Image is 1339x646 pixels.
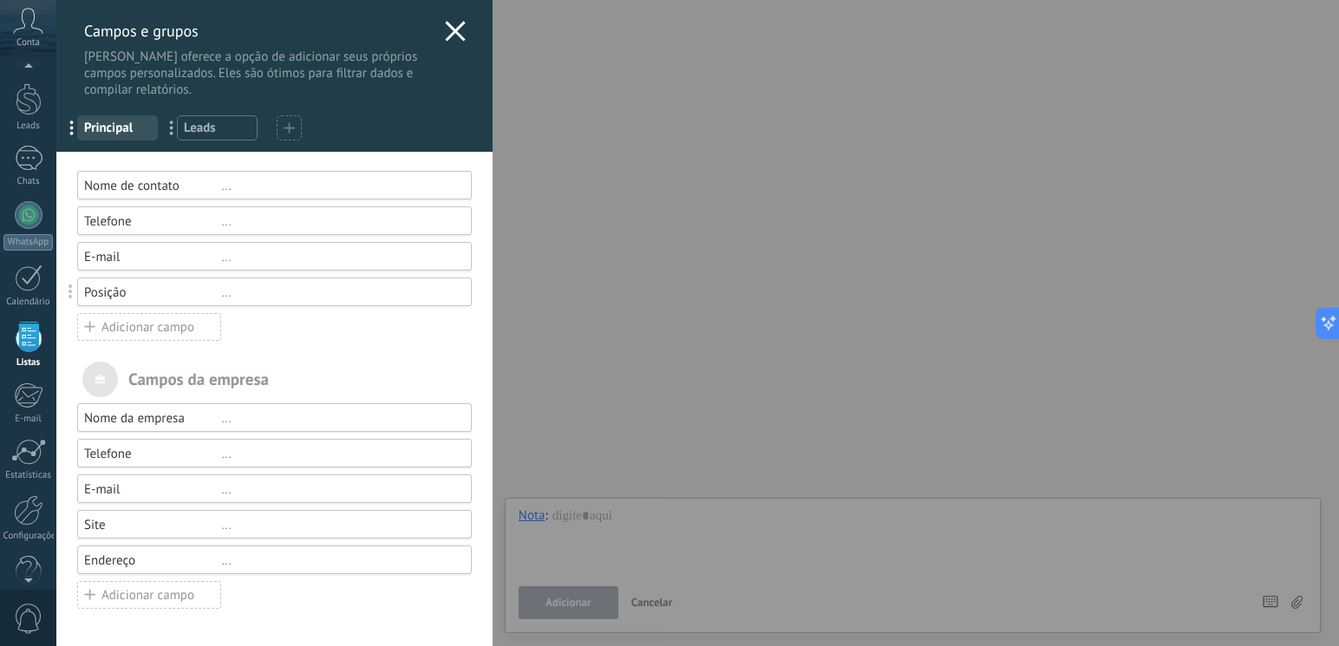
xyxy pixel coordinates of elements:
div: ... [221,446,455,462]
div: Site [84,517,221,533]
div: ... [221,481,455,498]
span: Principal [84,120,151,136]
div: ... [221,213,455,230]
div: Posição [84,284,221,301]
div: ... [221,552,455,569]
div: Telefone [84,213,221,230]
span: ... [60,113,95,142]
div: ... [221,284,455,301]
div: Nome da empresa [84,410,221,427]
div: Campos da empresa [77,362,472,397]
div: Nome de contato [84,178,221,194]
div: Adicionar campo [77,313,221,341]
div: Endereço [84,552,221,569]
div: Telefone [84,446,221,462]
div: ... [221,517,455,533]
div: E-mail [84,249,221,265]
h3: Campos e grupos [84,21,436,41]
div: ... [221,410,455,427]
span: ... [160,113,195,142]
div: Adicionar campo [77,581,221,609]
span: Leads [184,120,251,136]
div: E-mail [84,481,221,498]
p: [PERSON_NAME] oferece a opção de adicionar seus próprios campos personalizados. Eles são ótimos p... [84,49,436,98]
div: ... [221,178,455,194]
div: ... [221,249,455,265]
